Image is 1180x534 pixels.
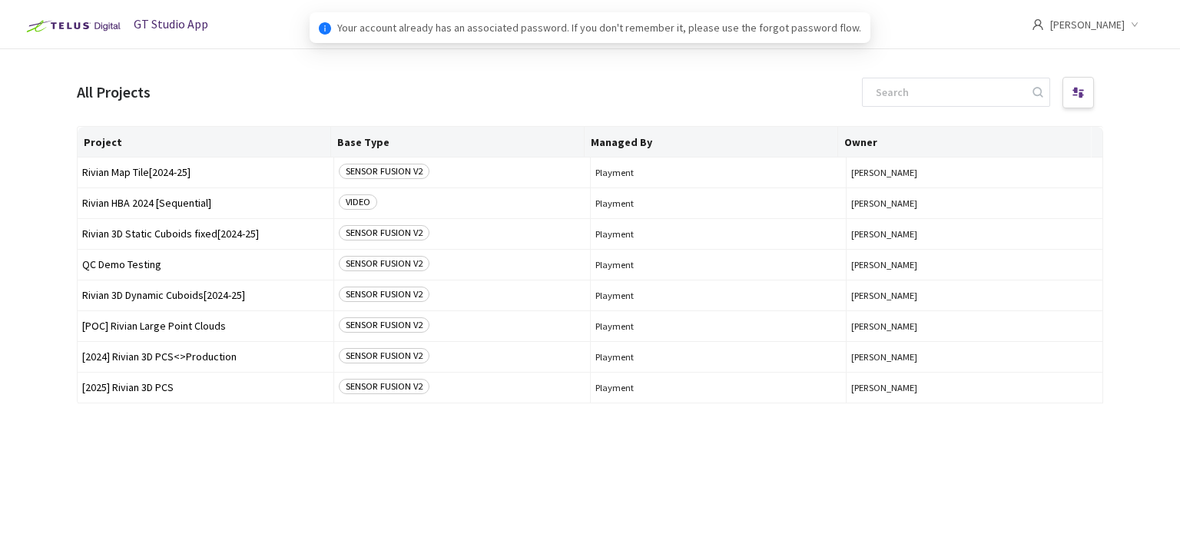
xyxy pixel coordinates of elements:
button: [PERSON_NAME] [851,197,1098,209]
span: SENSOR FUSION V2 [339,164,429,179]
div: All Projects [77,80,151,104]
span: Playment [595,320,842,332]
button: [PERSON_NAME] [851,290,1098,301]
span: Rivian 3D Dynamic Cuboids[2024-25] [82,290,329,301]
th: Owner [838,127,1092,158]
span: Playment [595,259,842,270]
img: Telus [18,14,125,38]
span: VIDEO [339,194,377,210]
span: Rivian 3D Static Cuboids fixed[2024-25] [82,228,329,240]
span: Playment [595,197,842,209]
span: Rivian HBA 2024 [Sequential] [82,197,329,209]
span: [2024] Rivian 3D PCS<>Production [82,351,329,363]
span: SENSOR FUSION V2 [339,287,429,302]
span: Your account already has an associated password. If you don't remember it, please use the forgot ... [337,19,861,36]
th: Managed By [585,127,838,158]
span: Playment [595,351,842,363]
button: [PERSON_NAME] [851,351,1098,363]
button: [PERSON_NAME] [851,228,1098,240]
button: [PERSON_NAME] [851,382,1098,393]
span: down [1131,21,1139,28]
button: [PERSON_NAME] [851,320,1098,332]
input: Search [867,78,1030,106]
span: user [1032,18,1044,31]
th: Base Type [331,127,585,158]
span: Playment [595,382,842,393]
span: QC Demo Testing [82,259,329,270]
span: Rivian Map Tile[2024-25] [82,167,329,178]
span: Playment [595,228,842,240]
span: Playment [595,167,842,178]
span: SENSOR FUSION V2 [339,225,429,240]
button: [PERSON_NAME] [851,259,1098,270]
span: SENSOR FUSION V2 [339,256,429,271]
button: [PERSON_NAME] [851,167,1098,178]
th: Project [78,127,331,158]
span: GT Studio App [134,16,208,32]
span: [POC] Rivian Large Point Clouds [82,320,329,332]
span: info-circle [319,22,331,35]
span: [2025] Rivian 3D PCS [82,382,329,393]
span: Playment [595,290,842,301]
span: SENSOR FUSION V2 [339,317,429,333]
span: SENSOR FUSION V2 [339,379,429,394]
span: SENSOR FUSION V2 [339,348,429,363]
